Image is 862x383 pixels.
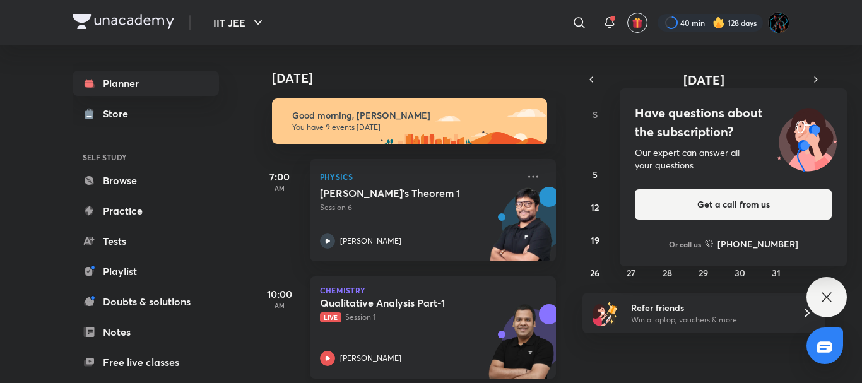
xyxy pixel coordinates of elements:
[320,297,477,309] h5: Qualitative Analysis Part-1
[73,101,219,126] a: Store
[767,103,847,172] img: ttu_illustration_new.svg
[735,267,745,279] abbr: October 30, 2025
[73,198,219,223] a: Practice
[585,262,605,283] button: October 26, 2025
[73,228,219,254] a: Tests
[320,169,518,184] p: Physics
[635,103,832,141] h4: Have questions about the subscription?
[272,71,569,86] h4: [DATE]
[340,353,401,364] p: [PERSON_NAME]
[593,300,618,326] img: referral
[658,262,678,283] button: October 28, 2025
[73,146,219,168] h6: SELF STUDY
[585,197,605,217] button: October 12, 2025
[635,146,832,172] div: Our expert can answer all your questions
[73,319,219,345] a: Notes
[585,230,605,250] button: October 19, 2025
[73,14,174,32] a: Company Logo
[593,109,598,121] abbr: Sunday
[627,13,647,33] button: avatar
[73,71,219,96] a: Planner
[292,110,536,121] h6: Good morning, [PERSON_NAME]
[73,289,219,314] a: Doubts & solutions
[254,302,305,309] p: AM
[73,168,219,193] a: Browse
[705,237,798,250] a: [PHONE_NUMBER]
[768,12,789,33] img: Umang Raj
[729,262,750,283] button: October 30, 2025
[254,169,305,184] h5: 7:00
[712,16,725,29] img: streak
[103,106,136,121] div: Store
[717,237,798,250] h6: [PHONE_NUMBER]
[206,10,273,35] button: IIT JEE
[694,262,714,283] button: October 29, 2025
[772,267,781,279] abbr: October 31, 2025
[73,350,219,375] a: Free live classes
[632,17,643,28] img: avatar
[292,122,536,133] p: You have 9 events [DATE]
[663,267,672,279] abbr: October 28, 2025
[340,235,401,247] p: [PERSON_NAME]
[585,164,605,184] button: October 5, 2025
[487,187,556,274] img: unacademy
[254,184,305,192] p: AM
[590,267,599,279] abbr: October 26, 2025
[591,201,599,213] abbr: October 12, 2025
[320,187,477,199] h5: Gauss's Theorem 1
[600,71,807,88] button: [DATE]
[272,98,547,144] img: morning
[320,286,546,294] p: Chemistry
[593,168,598,180] abbr: October 5, 2025
[320,202,518,213] p: Session 6
[254,286,305,302] h5: 10:00
[699,267,708,279] abbr: October 29, 2025
[766,262,786,283] button: October 31, 2025
[320,312,518,323] p: Session 1
[669,239,701,250] p: Or call us
[627,267,635,279] abbr: October 27, 2025
[631,314,786,326] p: Win a laptop, vouchers & more
[631,301,786,314] h6: Refer friends
[591,234,599,246] abbr: October 19, 2025
[73,14,174,29] img: Company Logo
[320,312,341,322] span: Live
[621,262,641,283] button: October 27, 2025
[635,189,832,220] button: Get a call from us
[683,71,724,88] span: [DATE]
[73,259,219,284] a: Playlist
